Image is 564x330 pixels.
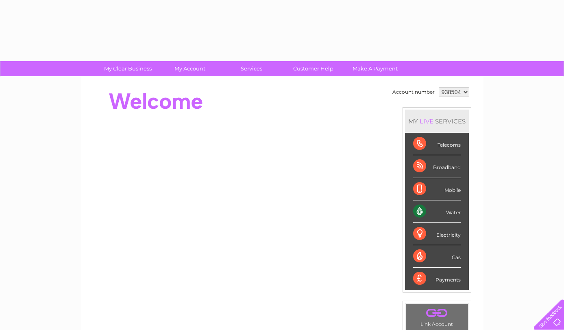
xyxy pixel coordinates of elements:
[156,61,223,76] a: My Account
[390,85,437,99] td: Account number
[405,304,468,329] td: Link Account
[408,306,466,320] a: .
[413,200,461,223] div: Water
[280,61,347,76] a: Customer Help
[413,155,461,178] div: Broadband
[94,61,161,76] a: My Clear Business
[342,61,409,76] a: Make A Payment
[413,178,461,200] div: Mobile
[413,223,461,245] div: Electricity
[413,245,461,268] div: Gas
[418,117,435,125] div: LIVE
[413,268,461,290] div: Payments
[405,110,469,133] div: MY SERVICES
[413,133,461,155] div: Telecoms
[218,61,285,76] a: Services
